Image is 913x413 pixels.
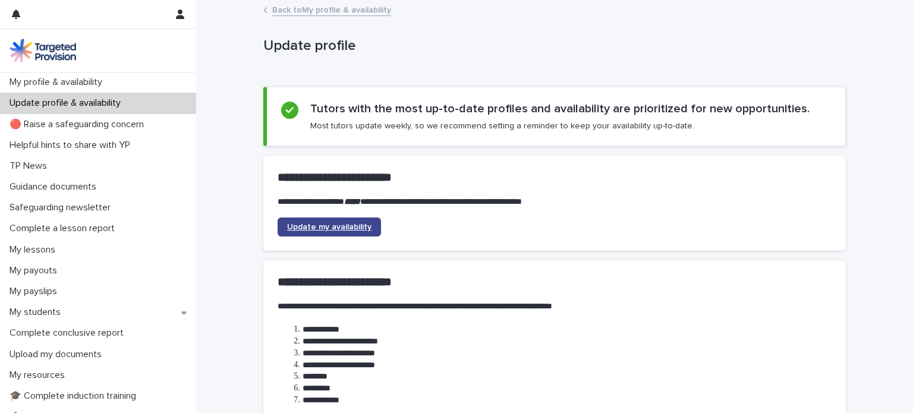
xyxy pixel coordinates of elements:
[5,140,140,151] p: Helpful hints to share with YP
[310,102,810,116] h2: Tutors with the most up-to-date profiles and availability are prioritized for new opportunities.
[10,39,76,62] img: M5nRWzHhSzIhMunXDL62
[5,265,67,276] p: My payouts
[5,327,133,339] p: Complete conclusive report
[310,121,694,131] p: Most tutors update weekly, so we recommend setting a reminder to keep your availability up-to-date.
[5,160,56,172] p: TP News
[5,97,130,109] p: Update profile & availability
[5,223,124,234] p: Complete a lesson report
[5,77,112,88] p: My profile & availability
[5,119,153,130] p: 🔴 Raise a safeguarding concern
[272,2,391,16] a: Back toMy profile & availability
[278,217,381,237] a: Update my availability
[287,223,372,231] span: Update my availability
[5,202,120,213] p: Safeguarding newsletter
[5,370,74,381] p: My resources
[5,390,146,402] p: 🎓 Complete induction training
[5,307,70,318] p: My students
[5,349,111,360] p: Upload my documents
[263,37,841,55] p: Update profile
[5,181,106,193] p: Guidance documents
[5,244,65,256] p: My lessons
[5,286,67,297] p: My payslips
